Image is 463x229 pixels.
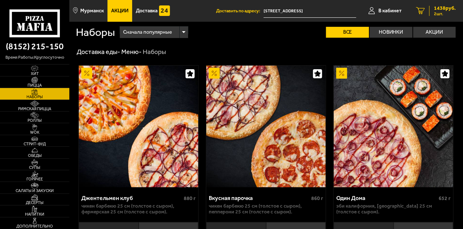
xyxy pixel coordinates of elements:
[76,27,115,38] h1: Наборы
[336,68,347,79] img: Акционный
[264,4,356,18] input: Ваш адрес доставки
[334,66,453,187] img: Один Дома
[206,66,326,187] a: АкционныйВкусная парочка
[209,203,323,215] p: Чикен Барбекю 25 см (толстое с сыром), Пепперони 25 см (толстое с сыром).
[336,203,451,215] p: Эби Калифорния, [GEOGRAPHIC_DATA] 25 см (толстое с сыром).
[264,4,356,18] span: Кольский проспект, 11
[79,66,198,187] img: Джентельмен клуб
[216,9,264,13] span: Доставить по адресу:
[413,27,456,38] label: Акции
[184,195,196,201] span: 880 г
[326,27,369,38] label: Все
[123,25,172,39] span: Сначала популярные
[209,68,220,79] img: Акционный
[81,8,104,13] span: Мурманск
[81,195,182,201] div: Джентельмен клуб
[311,195,323,201] span: 860 г
[111,8,129,13] span: Акции
[336,195,437,201] div: Один Дома
[434,12,456,16] span: 2 шт.
[334,66,453,187] a: АкционныйОдин Дома
[209,195,309,201] div: Вкусная парочка
[434,6,456,11] span: 1438 руб.
[81,203,196,215] p: Чикен Барбекю 25 см (толстое с сыром), Фермерская 25 см (толстое с сыром).
[439,195,451,201] span: 652 г
[136,8,158,13] span: Доставка
[206,66,326,187] img: Вкусная парочка
[81,68,92,79] img: Акционный
[143,48,166,56] div: Наборы
[370,27,413,38] label: Новинки
[159,5,170,16] img: 15daf4d41897b9f0e9f617042186c801.svg
[79,66,198,187] a: АкционныйДжентельмен клуб
[121,48,142,56] a: Меню-
[378,8,402,13] span: В кабинет
[77,48,120,56] a: Доставка еды-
